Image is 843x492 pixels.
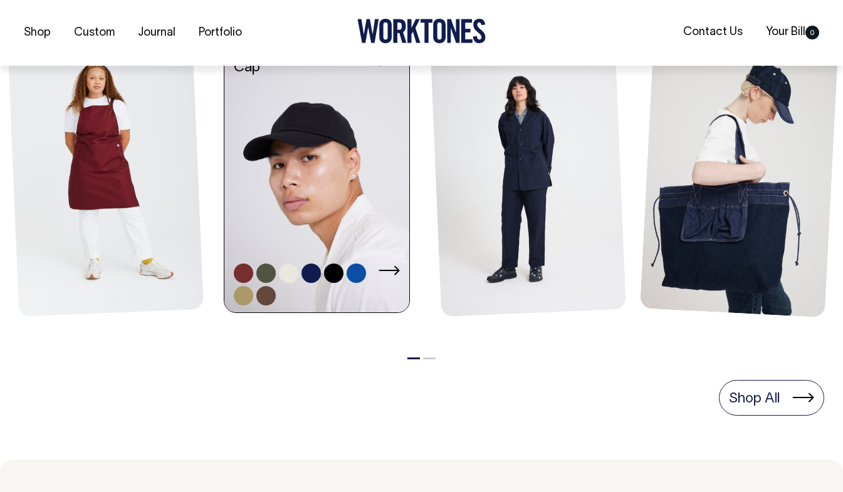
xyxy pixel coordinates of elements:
img: Store Bag [640,31,839,317]
a: Shop All [719,380,824,415]
span: 0 [805,26,819,39]
a: Journal [133,23,181,43]
a: Contact Us [678,22,748,43]
button: 1 of 2 [407,357,420,359]
img: Mo Apron [8,32,204,316]
a: Custom [69,23,120,43]
a: Portfolio [194,23,247,43]
a: Your Bill0 [761,22,824,43]
button: 2 of 2 [423,357,436,359]
img: Unstructured Blazer [430,32,626,316]
a: Shop [19,23,56,43]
